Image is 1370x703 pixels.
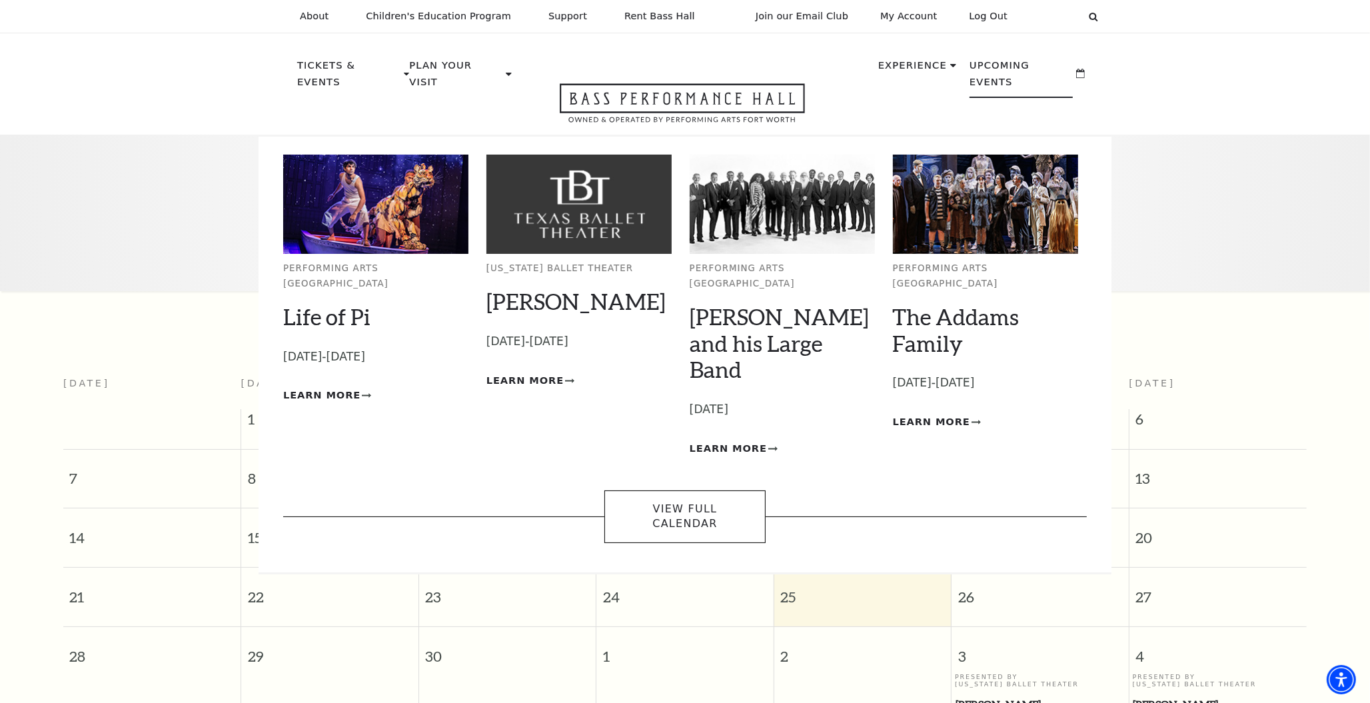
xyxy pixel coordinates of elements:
span: 15 [241,508,418,554]
p: Performing Arts [GEOGRAPHIC_DATA] [283,261,468,291]
span: 21 [63,568,241,614]
span: Learn More [283,387,360,404]
p: Tickets & Events [297,57,400,98]
span: 8 [241,450,418,496]
th: [DATE] [63,370,241,409]
span: 2 [774,627,952,673]
img: Texas Ballet Theater [486,155,672,254]
p: [DATE]-[DATE] [893,373,1078,392]
p: Children's Education Program [366,11,511,22]
span: 13 [1129,450,1307,496]
span: 20 [1129,508,1307,554]
select: Select: [1029,10,1076,23]
a: Open this option [512,83,853,135]
span: 7 [63,450,241,496]
span: 3 [952,627,1129,673]
a: [PERSON_NAME] [486,288,666,315]
span: 25 [774,568,952,614]
img: Performing Arts Fort Worth [283,155,468,254]
span: 1 [241,409,418,436]
p: Experience [878,57,947,81]
a: Learn More Life of Pi [283,387,371,404]
span: 29 [241,627,418,673]
span: 26 [952,568,1129,614]
span: Learn More [486,372,564,389]
a: View Full Calendar [604,490,765,543]
span: 4 [1129,627,1307,673]
span: 22 [241,568,418,614]
span: 27 [1129,568,1307,614]
span: 23 [419,568,596,614]
img: Performing Arts Fort Worth [893,155,1078,254]
a: Learn More The Addams Family [893,414,981,430]
div: Accessibility Menu [1327,665,1356,694]
a: [PERSON_NAME] and his Large Band [690,303,869,383]
span: 24 [596,568,774,614]
span: 30 [419,627,596,673]
p: Upcoming Events [970,57,1073,98]
p: [US_STATE] Ballet Theater [486,261,672,277]
p: Performing Arts [GEOGRAPHIC_DATA] [893,261,1078,291]
span: [DATE] [241,378,288,388]
span: 28 [63,627,241,673]
a: Learn More Lyle Lovett and his Large Band [690,440,778,457]
p: Rent Bass Hall [624,11,695,22]
span: Learn More [690,440,767,457]
p: Performing Arts [GEOGRAPHIC_DATA] [690,261,875,291]
span: 14 [63,508,241,554]
p: [DATE]-[DATE] [283,347,468,366]
span: 1 [596,627,774,673]
p: [DATE] [690,400,875,419]
span: 6 [1129,409,1307,436]
span: Learn More [893,414,970,430]
p: Presented By [US_STATE] Ballet Theater [955,673,1125,688]
p: [DATE]-[DATE] [486,332,672,351]
a: Life of Pi [283,303,370,330]
a: Learn More Peter Pan [486,372,574,389]
a: The Addams Family [893,303,1020,356]
p: About [300,11,329,22]
p: Plan Your Visit [409,57,502,98]
p: Presented By [US_STATE] Ballet Theater [1133,673,1304,688]
span: [DATE] [1129,378,1175,388]
p: Support [548,11,587,22]
img: Performing Arts Fort Worth [690,155,875,254]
